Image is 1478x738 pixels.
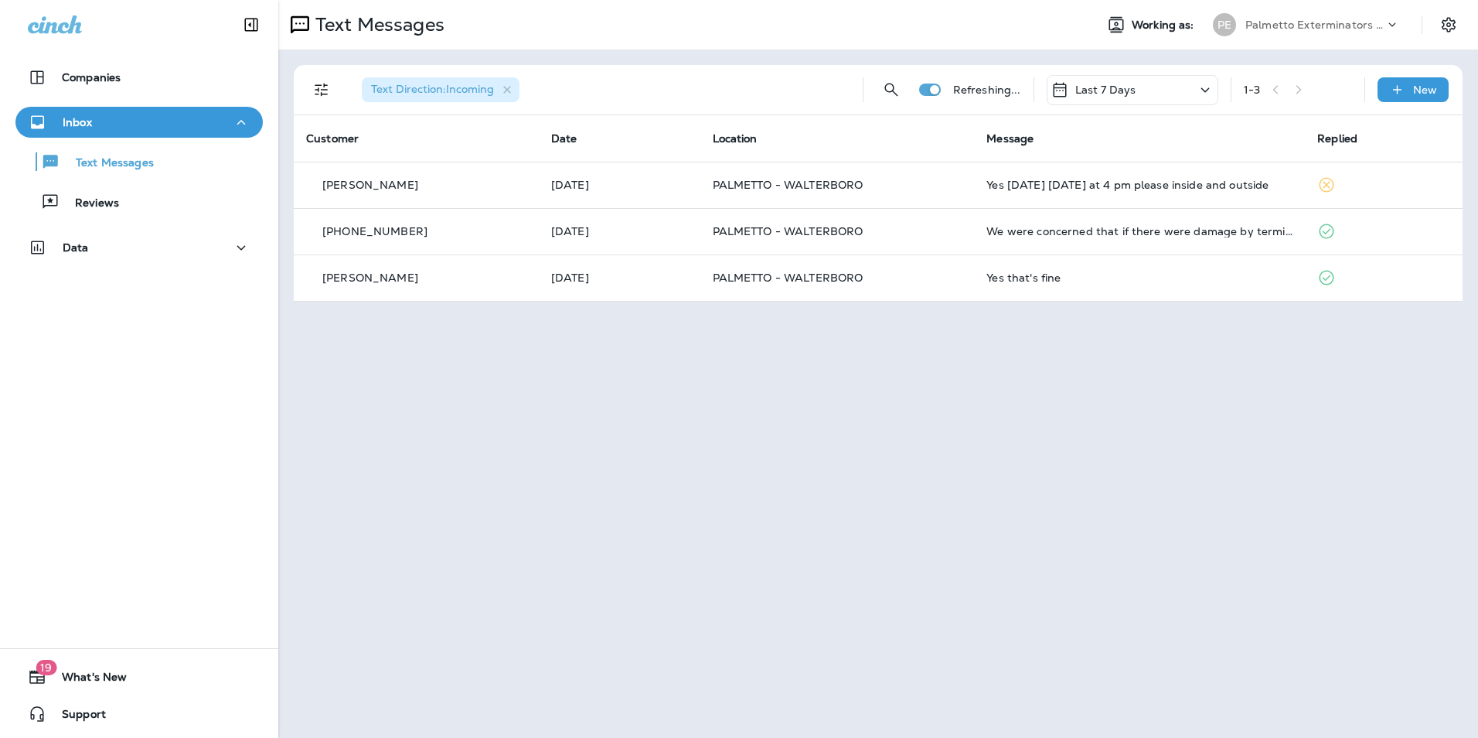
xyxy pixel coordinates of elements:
[1435,11,1463,39] button: Settings
[713,178,863,192] span: PALMETTO - WALTERBORO
[15,62,263,93] button: Companies
[986,132,1034,145] span: Message
[309,13,444,36] p: Text Messages
[322,179,418,191] p: [PERSON_NAME]
[306,132,359,145] span: Customer
[15,661,263,692] button: 19What's New
[1245,19,1384,31] p: Palmetto Exterminators LLC
[986,272,1292,284] div: Yes that's fine
[713,224,863,238] span: PALMETTO - WALTERBORO
[1413,84,1437,96] p: New
[15,186,263,218] button: Reviews
[15,145,263,178] button: Text Messages
[62,71,121,84] p: Companies
[1244,84,1260,96] div: 1 - 3
[15,232,263,263] button: Data
[322,272,418,284] p: [PERSON_NAME]
[306,74,337,105] button: Filters
[63,241,89,254] p: Data
[322,225,427,237] p: [PHONE_NUMBER]
[1132,19,1197,32] span: Working as:
[362,77,519,102] div: Text Direction:Incoming
[36,660,56,675] span: 19
[1075,84,1136,96] p: Last 7 Days
[551,132,577,145] span: Date
[46,671,127,689] span: What's New
[876,74,907,105] button: Search Messages
[551,225,688,237] p: Aug 25, 2025 02:31 PM
[15,107,263,138] button: Inbox
[551,272,688,284] p: Aug 22, 2025 09:30 AM
[60,196,119,211] p: Reviews
[953,84,1021,96] p: Refreshing...
[1213,13,1236,36] div: PE
[551,179,688,191] p: Aug 26, 2025 11:59 AM
[15,699,263,729] button: Support
[1317,132,1357,145] span: Replied
[371,82,494,96] span: Text Direction : Incoming
[46,708,106,726] span: Support
[713,132,758,145] span: Location
[986,179,1292,191] div: Yes tomorrow Wednesday at 4 pm please inside and outside
[986,225,1292,237] div: We were concerned that if there were damage by termites to the fence, there could be damage to th...
[713,271,863,285] span: PALMETTO - WALTERBORO
[60,156,154,171] p: Text Messages
[230,9,273,40] button: Collapse Sidebar
[63,116,92,128] p: Inbox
